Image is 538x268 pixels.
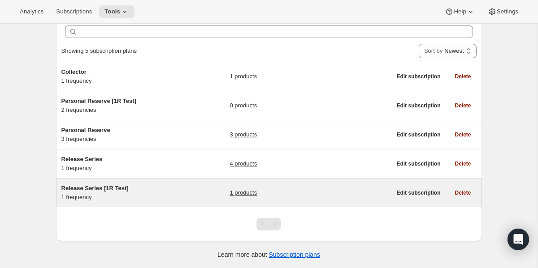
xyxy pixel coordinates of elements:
[14,5,49,18] button: Analytics
[396,160,440,167] span: Edit subscription
[230,188,257,197] a: 1 products
[482,5,524,18] button: Settings
[230,159,257,168] a: 4 products
[391,99,446,112] button: Edit subscription
[61,185,129,191] span: Release Series [1R Test]
[61,127,110,133] span: Personal Reserve
[391,70,446,83] button: Edit subscription
[455,160,471,167] span: Delete
[449,128,476,141] button: Delete
[439,5,480,18] button: Help
[61,68,87,75] span: Collector
[455,189,471,196] span: Delete
[61,155,174,173] div: 1 frequency
[230,130,257,139] a: 3 products
[391,128,446,141] button: Edit subscription
[508,229,529,250] div: Open Intercom Messenger
[449,187,476,199] button: Delete
[61,126,174,144] div: 3 frequencies
[104,8,120,15] span: Tools
[455,131,471,138] span: Delete
[61,156,103,162] span: Release Series
[61,68,174,85] div: 1 frequency
[455,73,471,80] span: Delete
[61,184,174,202] div: 1 frequency
[396,102,440,109] span: Edit subscription
[455,102,471,109] span: Delete
[217,250,320,259] p: Learn more about
[396,73,440,80] span: Edit subscription
[269,251,320,258] a: Subscription plans
[391,187,446,199] button: Edit subscription
[391,157,446,170] button: Edit subscription
[99,5,134,18] button: Tools
[396,131,440,138] span: Edit subscription
[454,8,466,15] span: Help
[61,97,174,115] div: 2 frequencies
[61,47,137,54] span: Showing 5 subscription plans
[256,218,281,230] nav: Pagination
[449,70,476,83] button: Delete
[56,8,92,15] span: Subscriptions
[396,189,440,196] span: Edit subscription
[51,5,97,18] button: Subscriptions
[20,8,43,15] span: Analytics
[61,98,136,104] span: Personal Reserve [1R Test]
[230,72,257,81] a: 1 products
[449,99,476,112] button: Delete
[497,8,518,15] span: Settings
[449,157,476,170] button: Delete
[230,101,257,110] a: 0 products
